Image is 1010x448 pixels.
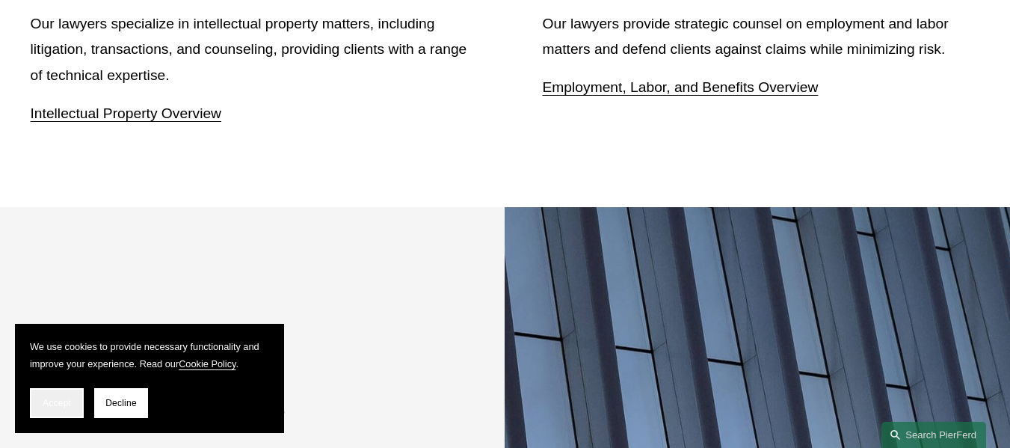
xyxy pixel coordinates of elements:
section: Cookie banner [15,324,284,433]
button: Decline [94,388,148,418]
span: Accept [43,398,71,408]
span: Decline [105,398,137,408]
p: Our lawyers specialize in intellectual property matters, including litigation, transactions, and ... [31,11,468,89]
a: Employment, Labor, and Benefits Overview [543,79,819,95]
p: Our lawyers provide strategic counsel on employment and labor matters and defend clients against ... [543,11,980,63]
p: We use cookies to provide necessary functionality and improve your experience. Read our . [30,339,269,373]
a: Search this site [881,422,986,448]
a: Cookie Policy [179,358,235,369]
a: Intellectual Property Overview [31,105,222,121]
button: Accept [30,388,84,418]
